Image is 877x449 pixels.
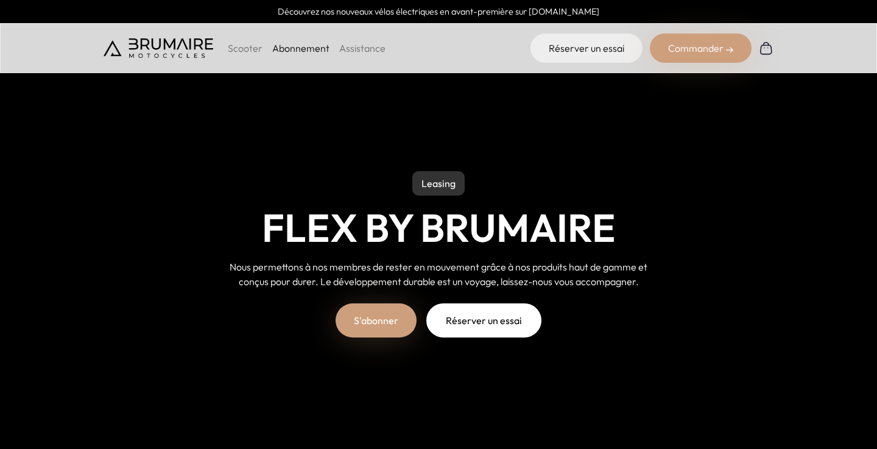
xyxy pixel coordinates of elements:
[262,205,616,250] h1: Flex by Brumaire
[650,34,752,63] div: Commander
[336,303,417,338] a: S'abonner
[726,46,733,54] img: right-arrow-2.png
[230,261,647,288] span: Nous permettons à nos membres de rester en mouvement grâce à nos produits haut de gamme et conçus...
[530,34,643,63] a: Réserver un essai
[228,41,262,55] p: Scooter
[759,41,773,55] img: Panier
[104,38,213,58] img: Brumaire Motocycles
[412,171,465,196] p: Leasing
[339,42,386,54] a: Assistance
[426,303,541,338] a: Réserver un essai
[272,42,329,54] a: Abonnement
